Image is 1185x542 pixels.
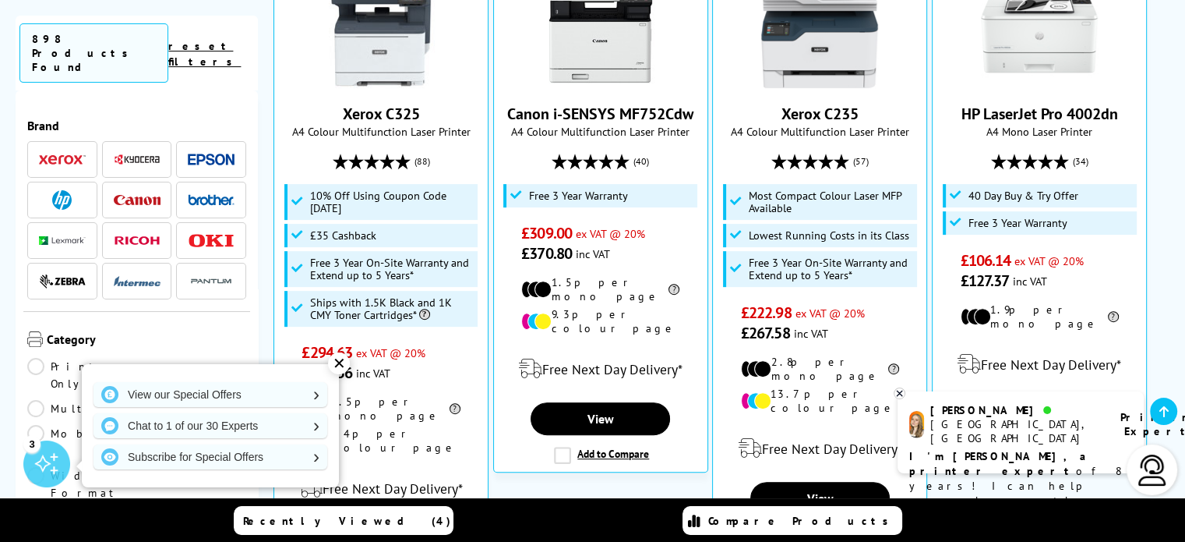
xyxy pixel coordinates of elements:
[930,417,1101,445] div: [GEOGRAPHIC_DATA], [GEOGRAPHIC_DATA]
[27,400,197,417] a: Multifunction
[328,352,350,374] div: ✕
[682,506,902,535] a: Compare Products
[749,190,913,214] span: Most Compact Colour Laser MFP Available
[940,342,1138,386] div: modal_delivery
[188,190,235,210] a: Brother
[114,276,160,287] img: Intermec
[19,23,168,83] span: 898 Products Found
[343,104,420,124] a: Xerox C325
[39,274,86,289] img: Zebra
[750,482,890,515] a: View
[794,326,828,341] span: inc VAT
[23,435,41,452] div: 3
[52,190,72,210] img: HP
[414,147,430,176] span: (88)
[310,190,474,214] span: 10% Off Using Coupon Code [DATE]
[310,257,474,282] span: Free 3 Year On-Site Warranty and Extend up to 5 Years*
[521,275,679,303] li: 1.5p per mono page
[795,306,865,321] span: ex VAT @ 20%
[282,466,480,510] div: modal_delivery
[781,104,859,124] a: Xerox C235
[741,303,792,323] span: £222.98
[741,387,899,415] li: 13.7p per colour page
[93,413,327,438] a: Chat to 1 of our 30 Experts
[981,76,1098,91] a: HP LaserJet Pro 4002dn
[114,231,160,250] a: Ricoh
[507,104,693,124] a: Canon i-SENSYS MF752Cdw
[741,323,790,343] span: £267.58
[27,425,137,459] a: Mobile
[27,331,43,347] img: Category
[749,257,913,282] span: Free 3 Year On-Site Warranty and Extend up to 5 Years*
[968,217,1067,229] span: Free 3 Year Warranty
[1073,147,1088,176] span: (34)
[502,124,700,139] span: A4 Colour Multifunction Laser Printer
[741,355,899,383] li: 2.8p per mono page
[47,331,246,350] span: Category
[234,506,453,535] a: Recently Viewed (4)
[27,118,246,133] span: Brand
[576,246,610,261] span: inc VAT
[323,76,439,91] a: Xerox C325
[909,411,924,438] img: amy-livechat.png
[576,226,645,241] span: ex VAT @ 20%
[749,229,909,242] span: Lowest Running Costs in its Class
[356,345,425,360] span: ex VAT @ 20%
[531,402,670,435] a: View
[114,190,160,210] a: Canon
[168,39,241,69] a: reset filters
[909,449,1091,478] b: I'm [PERSON_NAME], a printer expert
[961,250,1011,271] span: £106.14
[243,514,451,528] span: Recently Viewed (4)
[188,234,235,247] img: OKI
[542,76,659,91] a: Canon i-SENSYS MF752Cdw
[1013,274,1047,289] span: inc VAT
[93,445,327,469] a: Subscribe for Special Offers
[39,190,86,210] a: HP
[961,303,1119,331] li: 1.9p per mono page
[633,147,649,176] span: (40)
[1014,253,1084,268] span: ex VAT @ 20%
[188,194,235,205] img: Brother
[502,347,700,391] div: modal_delivery
[282,124,480,139] span: A4 Colour Multifunction Laser Printer
[39,231,86,250] a: Lexmark
[521,243,572,264] span: £370.80
[188,150,235,169] a: Epson
[39,154,86,165] img: Xerox
[188,231,235,250] a: OKI
[114,154,160,165] img: Kyocera
[114,271,160,291] a: Intermec
[310,229,376,242] span: £35 Cashback
[554,447,649,464] label: Add to Compare
[721,124,919,139] span: A4 Colour Multifunction Laser Printer
[940,124,1138,139] span: A4 Mono Laser Printer
[93,382,327,407] a: View our Special Offers
[114,236,160,245] img: Ricoh
[721,427,919,470] div: modal_delivery
[1137,455,1168,486] img: user-headset-light.svg
[188,154,235,165] img: Epson
[114,150,160,169] a: Kyocera
[310,296,474,321] span: Ships with 1.5K Black and 1K CMY Toner Cartridges*
[302,395,460,423] li: 1.5p per mono page
[930,403,1101,417] div: [PERSON_NAME]
[708,514,897,528] span: Compare Products
[188,271,235,291] a: Pantum
[188,272,235,291] img: Pantum
[968,190,1078,202] span: 40 Day Buy & Try Offer
[853,147,869,176] span: (57)
[302,342,352,363] span: £294.63
[39,150,86,169] a: Xerox
[909,449,1132,523] p: of 8 years! I can help you choose the right product
[39,236,86,246] img: Lexmark
[27,358,137,392] a: Print Only
[521,223,572,243] span: £309.00
[961,104,1118,124] a: HP LaserJet Pro 4002dn
[761,76,878,91] a: Xerox C235
[39,271,86,291] a: Zebra
[529,190,628,202] span: Free 3 Year Warranty
[302,427,460,455] li: 9.4p per colour page
[521,307,679,335] li: 9.3p per colour page
[114,195,160,205] img: Canon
